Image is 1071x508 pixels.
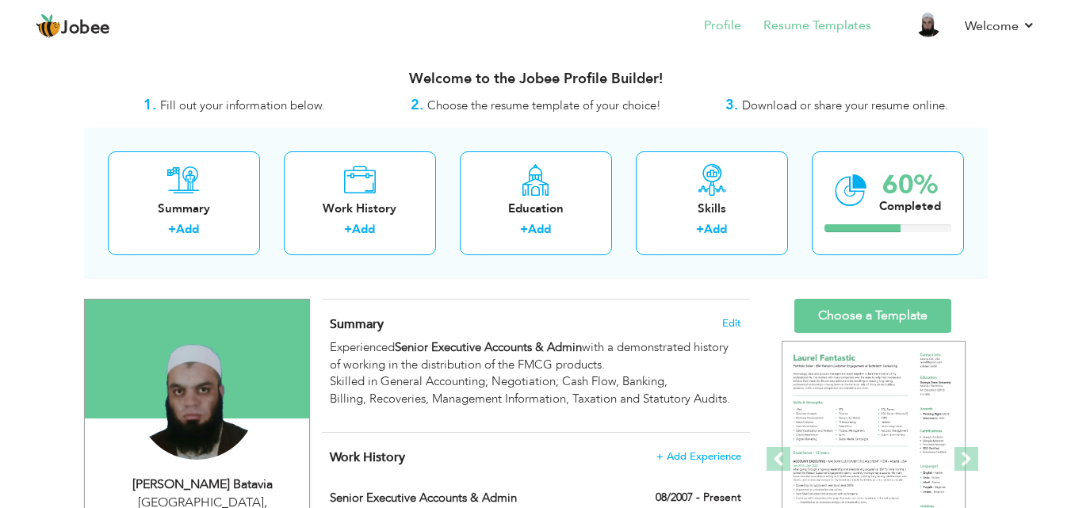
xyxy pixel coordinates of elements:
[742,97,948,113] span: Download or share your resume online.
[143,95,156,115] strong: 1.
[176,221,199,237] a: Add
[696,221,704,238] label: +
[528,221,551,237] a: Add
[472,201,599,217] div: Education
[330,315,384,333] span: Summary
[61,20,110,37] span: Jobee
[330,449,740,465] h4: This helps to show the companies you have worked for.
[656,490,741,506] label: 08/2007 - Present
[725,95,738,115] strong: 3.
[411,95,423,115] strong: 2.
[344,221,352,238] label: +
[722,318,741,329] span: Edit
[136,339,257,460] img: Abdul Sattar Batavia
[97,476,309,494] div: [PERSON_NAME] Batavia
[704,17,741,35] a: Profile
[330,316,740,332] h4: Adding a summary is a quick and easy way to highlight your experience and interests.
[160,97,325,113] span: Fill out your information below.
[431,339,582,355] strong: Executive Accounts & Admin
[520,221,528,238] label: +
[704,221,727,237] a: Add
[879,172,941,198] div: 60%
[879,198,941,215] div: Completed
[168,221,176,238] label: +
[84,71,988,87] h3: Welcome to the Jobee Profile Builder!
[330,339,740,407] p: Experienced with a demonstrated history of working in the distribution of the FMCG products. Skil...
[330,490,596,506] label: Senior Executive Accounts & Admin
[763,17,871,35] a: Resume Templates
[395,339,428,355] strong: Senior
[965,17,1035,36] a: Welcome
[36,13,61,39] img: jobee.io
[352,221,375,237] a: Add
[36,13,110,39] a: Jobee
[427,97,661,113] span: Choose the resume template of your choice!
[120,201,247,217] div: Summary
[648,201,775,217] div: Skills
[656,451,741,462] span: + Add Experience
[916,12,941,37] img: Profile Img
[330,449,405,466] span: Work History
[794,299,951,333] a: Choose a Template
[296,201,423,217] div: Work History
